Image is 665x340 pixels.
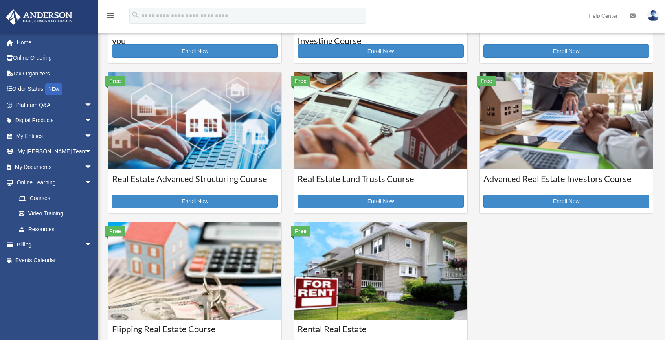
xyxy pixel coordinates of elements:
[112,195,278,208] a: Enroll Now
[483,173,649,193] h3: Advanced Real Estate Investors Course
[112,23,278,42] h3: Learn what your Retirement Plan can do for you
[4,9,75,25] img: Anderson Advisors Platinum Portal
[483,195,649,208] a: Enroll Now
[11,221,104,237] a: Resources
[85,144,100,160] span: arrow_drop_down
[6,175,104,191] a: Online Learningarrow_drop_down
[6,50,104,66] a: Online Ordering
[11,190,100,206] a: Courses
[85,237,100,253] span: arrow_drop_down
[291,226,310,236] div: Free
[647,10,659,21] img: User Pic
[6,81,104,97] a: Order StatusNEW
[85,159,100,175] span: arrow_drop_down
[298,44,463,58] a: Enroll Now
[106,11,116,20] i: menu
[45,83,62,95] div: NEW
[106,14,116,20] a: menu
[298,195,463,208] a: Enroll Now
[6,159,104,175] a: My Documentsarrow_drop_down
[112,44,278,58] a: Enroll Now
[6,35,104,50] a: Home
[483,44,649,58] a: Enroll Now
[112,173,278,193] h3: Real Estate Advanced Structuring Course
[85,175,100,191] span: arrow_drop_down
[85,113,100,129] span: arrow_drop_down
[6,97,104,113] a: Platinum Q&Aarrow_drop_down
[6,237,104,253] a: Billingarrow_drop_down
[298,173,463,193] h3: Real Estate Land Trusts Course
[6,128,104,144] a: My Entitiesarrow_drop_down
[6,66,104,81] a: Tax Organizers
[105,226,125,236] div: Free
[85,97,100,113] span: arrow_drop_down
[11,206,104,222] a: Video Training
[105,76,125,86] div: Free
[477,76,496,86] div: Free
[6,252,104,268] a: Events Calendar
[131,11,140,19] i: search
[6,113,104,129] a: Digital Productsarrow_drop_down
[298,23,463,42] h3: Using Retirement Funds for Real Estate Investing Course
[85,128,100,144] span: arrow_drop_down
[291,76,310,86] div: Free
[6,144,104,160] a: My [PERSON_NAME] Teamarrow_drop_down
